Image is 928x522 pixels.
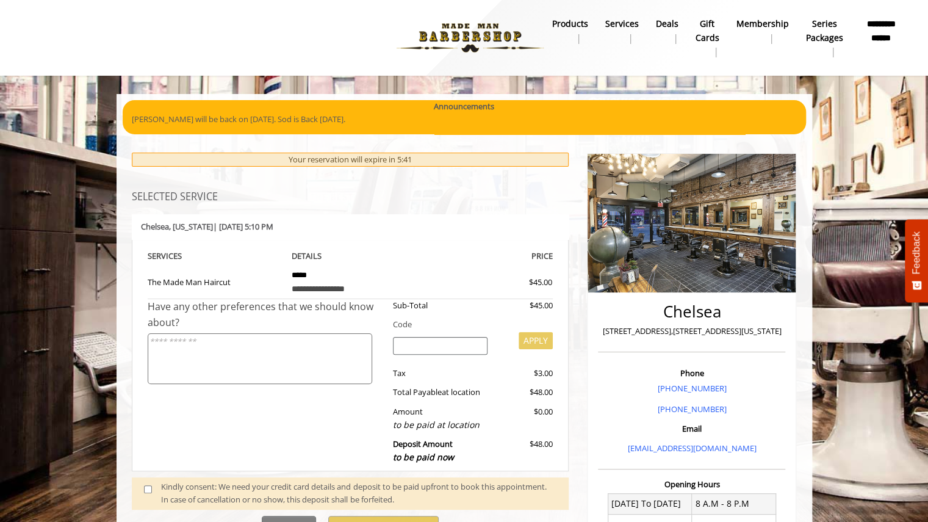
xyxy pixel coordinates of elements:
[497,438,553,464] div: $48.00
[132,113,797,126] p: [PERSON_NAME] will be back on [DATE]. Sod is Back [DATE].
[393,451,454,463] span: to be paid now
[132,153,569,167] div: Your reservation will expire in 5:41
[434,100,494,113] b: Announcements
[519,332,553,349] button: APPLY
[692,493,776,514] td: 8 A.M - 8 P.M
[596,15,647,47] a: ServicesServices
[727,15,797,47] a: MembershipMembership
[736,17,788,31] b: Membership
[282,249,418,263] th: DETAILS
[161,480,556,506] div: Kindly consent: We need your credit card details and deposit to be paid upfront to book this appo...
[384,405,497,432] div: Amount
[657,404,726,415] a: [PHONE_NUMBER]
[686,15,727,60] a: Gift cardsgift cards
[601,303,782,321] h2: Chelsea
[797,15,851,60] a: Series packagesSeries packages
[655,17,678,31] b: Deals
[552,17,588,31] b: products
[169,221,213,232] span: , [US_STATE]
[141,221,273,232] b: Chelsea | [DATE] 5:10 PM
[657,383,726,394] a: [PHONE_NUMBER]
[497,299,553,312] div: $45.00
[601,369,782,377] h3: Phone
[497,386,553,399] div: $48.00
[605,17,638,31] b: Services
[418,249,553,263] th: PRICE
[442,386,480,397] span: at location
[485,276,552,289] div: $45.00
[497,367,553,380] div: $3.00
[132,192,569,203] h3: SELECTED SERVICE
[805,17,843,45] b: Series packages
[384,299,497,312] div: Sub-Total
[601,424,782,433] h3: Email
[148,299,384,330] div: Have any other preferences that we should know about?
[608,493,692,514] td: [DATE] To [DATE]
[386,4,554,71] img: Made Man Barbershop logo
[384,386,497,399] div: Total Payable
[384,367,497,380] div: Tax
[647,15,686,47] a: DealsDeals
[598,480,785,488] h3: Opening Hours
[695,17,719,45] b: gift cards
[905,219,928,302] button: Feedback - Show survey
[627,443,756,454] a: [EMAIL_ADDRESS][DOMAIN_NAME]
[497,405,553,432] div: $0.00
[148,263,283,299] td: The Made Man Haircut
[393,418,487,432] div: to be paid at location
[384,318,553,331] div: Code
[148,249,283,263] th: SERVICE
[601,325,782,338] p: [STREET_ADDRESS],[STREET_ADDRESS][US_STATE]
[178,250,182,261] span: S
[393,438,454,463] b: Deposit Amount
[911,231,922,274] span: Feedback
[543,15,596,47] a: Productsproducts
